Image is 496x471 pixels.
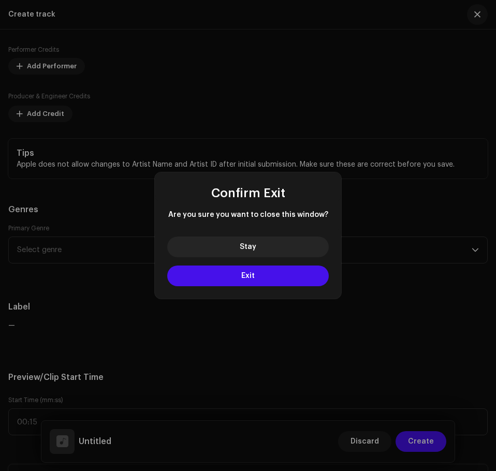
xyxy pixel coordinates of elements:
[211,187,285,199] span: Confirm Exit
[167,266,329,286] button: Exit
[241,272,255,279] span: Exit
[167,210,329,220] span: Are you sure you want to close this window?
[240,243,256,251] span: Stay
[167,237,329,257] button: Stay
